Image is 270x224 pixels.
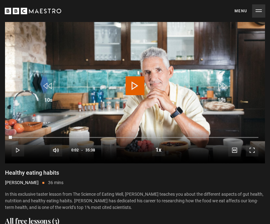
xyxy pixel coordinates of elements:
p: Healthy eating habits [5,168,265,177]
span: - [81,148,83,152]
button: Playback Rate [152,144,165,156]
button: Play [12,144,24,156]
span: 35:38 [85,145,95,156]
div: Progress Bar [12,137,258,138]
button: Mute [50,144,62,156]
p: In this exclusive taster lesson from The Science of Eating Well, [PERSON_NAME] teaches you about ... [5,191,265,211]
p: [PERSON_NAME] [5,179,39,186]
video-js: Video Player [5,17,265,163]
button: Toggle navigation [235,4,265,18]
p: 36 mins [48,179,63,186]
svg: BBC Maestro [5,6,61,16]
button: Captions [228,144,241,156]
button: Fullscreen [246,144,258,156]
span: 0:02 [71,145,79,156]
